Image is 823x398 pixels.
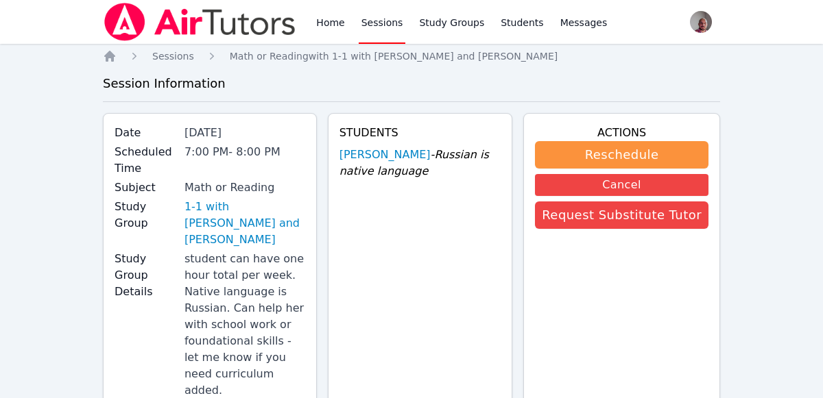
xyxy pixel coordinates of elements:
[103,3,297,41] img: Air Tutors
[152,49,194,63] a: Sessions
[535,201,708,229] button: Request Substitute Tutor
[230,51,558,62] span: Math or Reading with 1-1 with [PERSON_NAME] and [PERSON_NAME]
[115,125,176,141] label: Date
[115,179,176,196] label: Subject
[103,74,720,93] h3: Session Information
[115,251,176,300] label: Study Group Details
[103,49,720,63] nav: Breadcrumb
[535,174,708,196] button: Cancel
[115,144,176,177] label: Scheduled Time
[535,125,708,141] h4: Actions
[184,125,305,141] div: [DATE]
[339,147,431,163] a: [PERSON_NAME]
[560,16,608,29] span: Messages
[152,51,194,62] span: Sessions
[535,141,708,169] button: Reschedule
[184,144,305,160] div: 7:00 PM - 8:00 PM
[339,148,489,177] span: - Russian is native language
[115,199,176,232] label: Study Group
[230,49,558,63] a: Math or Readingwith 1-1 with [PERSON_NAME] and [PERSON_NAME]
[339,125,501,141] h4: Students
[184,199,305,248] a: 1-1 with [PERSON_NAME] and [PERSON_NAME]
[184,179,305,196] div: Math or Reading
